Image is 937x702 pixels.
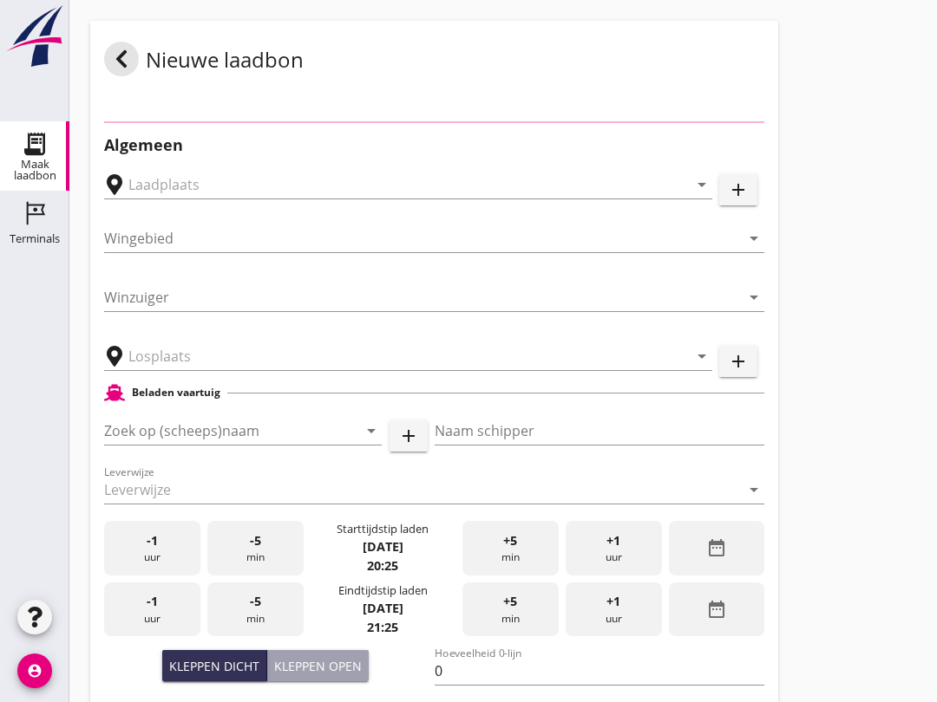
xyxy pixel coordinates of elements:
div: min [207,521,304,575]
strong: [DATE] [363,538,403,555]
input: Losplaats [128,342,664,370]
i: arrow_drop_down [744,479,764,500]
div: uur [566,582,662,637]
input: Zoek op (scheeps)naam [104,417,333,445]
span: -5 [250,531,261,550]
div: Nieuwe laadbon [104,42,304,83]
div: Starttijdstip laden [337,521,429,537]
div: Kleppen dicht [169,657,259,675]
i: add [398,426,419,446]
strong: [DATE] [363,600,403,616]
input: Naam schipper [435,417,765,445]
i: arrow_drop_down [361,420,382,441]
input: Laadplaats [128,171,664,198]
div: uur [104,521,200,575]
input: Hoeveelheid 0-lijn [435,657,765,685]
input: Winzuiger [104,283,740,311]
i: account_circle [17,653,52,688]
div: uur [566,521,662,575]
input: Wingebied [104,224,740,252]
i: date_range [706,537,727,558]
div: Eindtijdstip laden [338,582,428,599]
i: add [728,351,749,372]
i: arrow_drop_down [691,174,712,195]
i: date_range [706,599,727,620]
span: -5 [250,592,261,611]
span: -1 [147,592,158,611]
button: Kleppen dicht [162,650,267,681]
span: +5 [503,592,517,611]
i: arrow_drop_down [744,287,764,308]
span: +1 [606,531,620,550]
div: min [207,582,304,637]
div: Kleppen open [274,657,362,675]
i: arrow_drop_down [691,346,712,367]
div: Terminals [10,233,60,244]
i: arrow_drop_down [744,228,764,249]
span: -1 [147,531,158,550]
span: +1 [606,592,620,611]
div: uur [104,582,200,637]
h2: Beladen vaartuig [132,385,220,400]
i: add [728,179,749,200]
strong: 20:25 [367,557,398,574]
div: min [462,521,559,575]
button: Kleppen open [267,650,369,681]
h2: Algemeen [104,133,764,157]
strong: 21:25 [367,619,398,635]
span: +5 [503,531,517,550]
img: logo-small.a267ee39.svg [3,4,66,68]
div: min [462,582,559,637]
